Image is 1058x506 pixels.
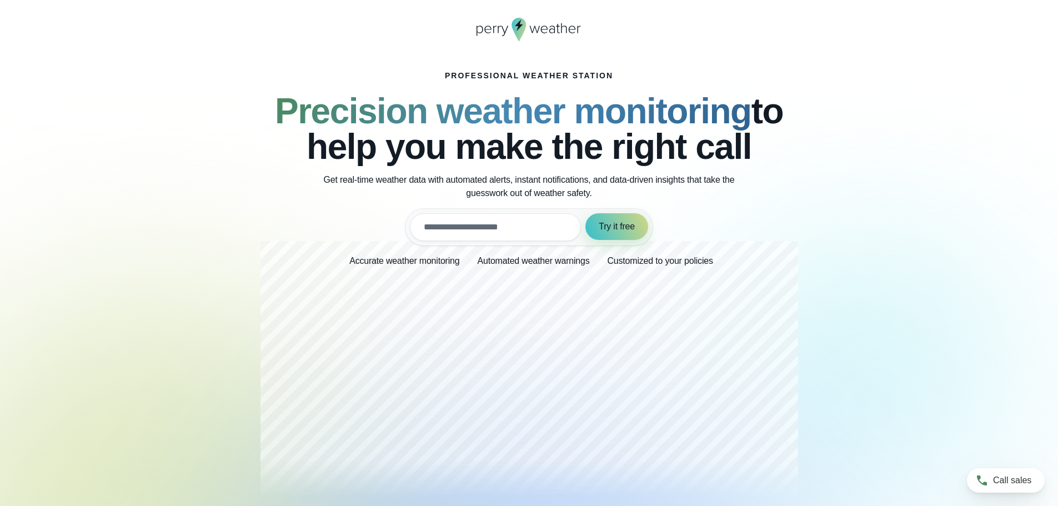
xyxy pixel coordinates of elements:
[260,93,798,164] h2: to help you make the right call
[993,474,1031,487] span: Call sales
[275,91,751,131] strong: Precision weather monitoring
[967,468,1045,493] a: Call sales
[349,254,459,268] p: Accurate weather monitoring
[307,173,751,200] p: Get real-time weather data with automated alerts, instant notifications, and data-driven insights...
[608,254,713,268] p: Customized to your policies
[585,213,648,240] button: Try it free
[477,254,589,268] p: Automated weather warnings
[445,71,613,80] h1: Professional Weather Station
[599,220,635,233] span: Try it free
